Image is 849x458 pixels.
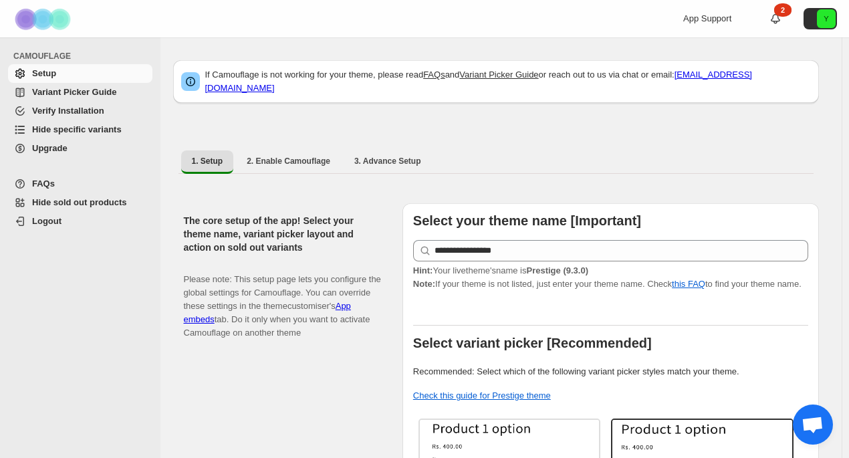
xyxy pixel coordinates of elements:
strong: Hint: [413,265,433,275]
span: Hide sold out products [32,197,127,207]
text: Y [824,15,829,23]
span: Upgrade [32,143,68,153]
img: Camouflage [11,1,78,37]
span: Verify Installation [32,106,104,116]
span: Setup [32,68,56,78]
span: Your live theme's name is [413,265,588,275]
span: Logout [32,216,62,226]
a: Variant Picker Guide [459,70,538,80]
a: Variant Picker Guide [8,83,152,102]
a: FAQs [423,70,445,80]
a: FAQs [8,175,152,193]
span: Variant Picker Guide [32,87,116,97]
strong: Prestige (9.3.0) [526,265,588,275]
b: Select variant picker [Recommended] [413,336,652,350]
a: Check this guide for Prestige theme [413,390,551,400]
p: Please note: This setup page lets you configure the global settings for Camouflage. You can overr... [184,259,381,340]
a: Hide specific variants [8,120,152,139]
a: 2 [769,12,782,25]
strong: Note: [413,279,435,289]
div: 2 [774,3,792,17]
a: Logout [8,212,152,231]
a: Verify Installation [8,102,152,120]
p: If your theme is not listed, just enter your theme name. Check to find your theme name. [413,264,808,291]
span: Avatar with initials Y [817,9,836,28]
p: Recommended: Select which of the following variant picker styles match your theme. [413,365,808,378]
a: Setup [8,64,152,83]
b: Select your theme name [Important] [413,213,641,228]
span: CAMOUFLAGE [13,51,154,62]
button: Avatar with initials Y [804,8,837,29]
span: App Support [683,13,731,23]
span: 2. Enable Camouflage [247,156,330,166]
p: If Camouflage is not working for your theme, please read and or reach out to us via chat or email: [205,68,811,95]
span: Hide specific variants [32,124,122,134]
span: 3. Advance Setup [354,156,421,166]
span: 1. Setup [192,156,223,166]
a: Upgrade [8,139,152,158]
span: FAQs [32,179,55,189]
a: this FAQ [672,279,705,289]
h2: The core setup of the app! Select your theme name, variant picker layout and action on sold out v... [184,214,381,254]
a: Hide sold out products [8,193,152,212]
div: Open chat [793,405,833,445]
